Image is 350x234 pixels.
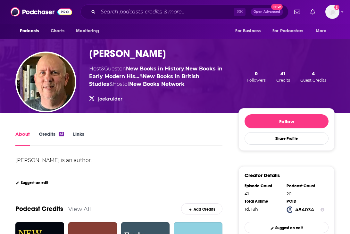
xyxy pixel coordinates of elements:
[245,183,282,189] div: Episode Count
[11,6,72,18] img: Podchaser - Follow, Share and Rate Podcasts
[20,27,39,36] span: Podcasts
[325,5,339,19] button: Show profile menu
[245,222,329,233] a: Suggest an edit
[245,172,280,178] h3: Creator Details
[59,132,64,136] div: 41
[292,6,303,17] a: Show notifications dropdown
[300,78,326,83] span: Guest Credits
[234,8,246,16] span: ⌘ K
[15,157,92,163] div: [PERSON_NAME] is an author.
[15,181,48,185] a: Suggest an edit
[298,70,328,83] button: 4Guest Credits
[109,81,113,87] span: &
[274,70,292,83] button: 41Credits
[245,191,282,196] div: 41
[231,25,269,37] button: open menu
[15,131,30,146] a: About
[287,191,324,196] div: 20
[101,66,104,72] span: &
[89,47,166,60] h1: [PERSON_NAME]
[51,27,64,36] span: Charts
[311,25,335,37] button: open menu
[15,205,63,213] a: Podcast Credits
[245,206,258,212] span: 42 hours, 37 minutes, 50 seconds
[76,27,99,36] span: Monitoring
[245,199,282,204] div: Total Airtime
[312,70,315,77] span: 4
[287,206,293,213] img: Podchaser Creator ID logo
[295,207,314,213] strong: 484034
[80,4,288,19] div: Search podcasts, credits, & more...
[129,81,185,87] a: New Books Network
[271,4,283,10] span: New
[245,70,268,83] button: 0Followers
[235,27,261,36] span: For Business
[321,206,324,213] button: Show Info
[325,5,339,19] img: User Profile
[255,70,258,77] span: 0
[39,131,64,146] a: Credits41
[254,10,280,13] span: Open Advanced
[245,132,329,145] button: Share Profile
[98,7,234,17] input: Search podcasts, credits, & more...
[181,203,222,214] a: Add Credits
[287,199,324,204] div: PCID
[276,78,290,83] span: Credits
[17,53,75,111] img: Joseph Krulder
[139,73,143,79] span: &
[184,66,185,72] span: ,
[287,183,324,189] div: Podcast Count
[251,8,283,16] button: Open AdvancedNew
[247,78,266,83] span: Followers
[126,66,184,72] a: New Books in History
[113,81,124,87] span: Host
[89,73,199,87] a: New Books in British Studies
[308,6,318,17] a: Show notifications dropdown
[89,66,101,72] span: Host
[245,114,329,128] button: Follow
[268,25,312,37] button: open menu
[68,206,91,212] a: View All
[124,81,185,87] span: of
[280,70,286,77] span: 41
[334,5,339,10] svg: Add a profile image
[119,66,184,72] span: on
[71,25,107,37] button: open menu
[46,25,68,37] a: Charts
[98,96,122,102] a: joekrulder
[316,27,327,36] span: More
[325,5,339,19] span: Logged in as isabellaN
[73,131,84,146] a: Links
[272,27,303,36] span: For Podcasters
[104,66,119,72] span: Guest
[15,25,47,37] button: open menu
